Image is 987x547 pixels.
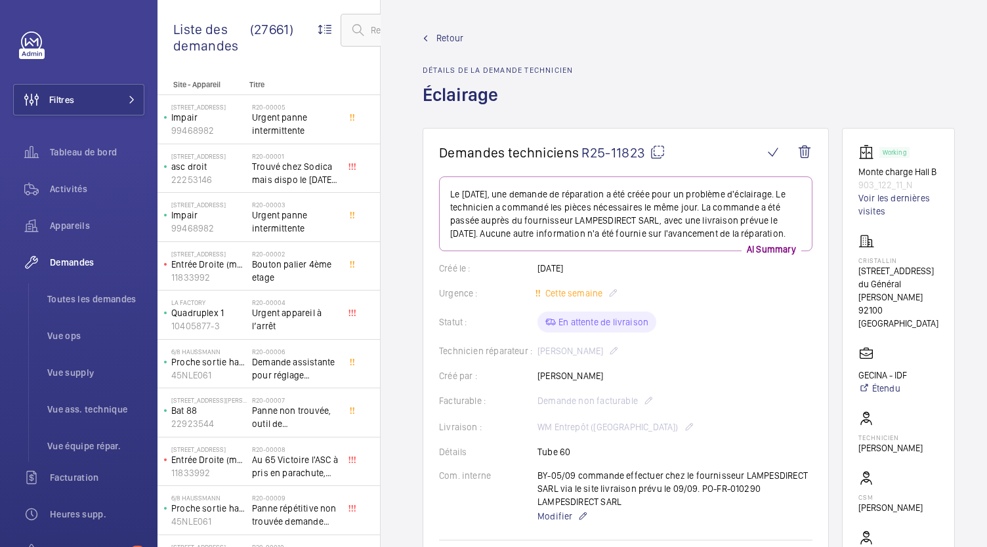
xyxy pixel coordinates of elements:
[47,366,144,379] span: Vue supply
[50,146,144,159] span: Tableau de bord
[423,66,573,75] h2: Détails de la demande technicien
[47,293,144,306] span: Toutes les demandes
[50,508,144,521] span: Heures supp.
[171,319,247,333] p: 10405877-3
[883,150,906,155] p: Working
[171,271,247,284] p: 11833992
[858,382,907,395] a: Étendu
[252,152,339,160] h2: R20-00001
[171,103,247,111] p: [STREET_ADDRESS]
[858,144,879,160] img: elevator.svg
[252,355,339,382] span: Demande assistante pour réglage d'opérateurs porte cabine double accès
[171,453,247,466] p: Entrée Droite (monte-charge)
[50,182,144,195] span: Activités
[858,369,907,382] p: GECINA - IDF
[450,188,801,240] p: Le [DATE], une demande de réparation a été créée pour un problème d'éclairage. Le technicien a co...
[858,501,923,514] p: [PERSON_NAME]
[252,494,339,502] h2: R20-00009
[171,494,247,502] p: 6/8 Haussmann
[171,502,247,515] p: Proche sortie hall Pelletier
[858,264,938,304] p: [STREET_ADDRESS] du Général [PERSON_NAME]
[537,510,572,523] span: Modifier
[423,83,573,128] h1: Éclairage
[858,441,923,455] p: [PERSON_NAME]
[157,80,244,89] p: Site - Appareil
[439,144,579,161] span: Demandes techniciens
[252,103,339,111] h2: R20-00005
[252,250,339,258] h2: R20-00002
[171,404,247,417] p: Bat 88
[47,329,144,342] span: Vue ops
[252,404,339,430] span: Panne non trouvée, outil de déverouillouge impératif pour le diagnostic
[171,250,247,258] p: [STREET_ADDRESS]
[341,14,552,47] input: Recherche par numéro de demande ou devis
[858,434,923,441] p: Technicien
[436,31,463,45] span: Retour
[252,298,339,306] h2: R20-00004
[858,178,938,192] p: 903_122_11_N
[171,111,247,124] p: Impair
[13,84,144,115] button: Filtres
[171,201,247,209] p: [STREET_ADDRESS]
[581,144,665,161] span: R25-11823
[252,348,339,355] h2: R20-00006
[49,93,74,106] span: Filtres
[50,471,144,484] span: Facturation
[171,209,247,222] p: Impair
[252,445,339,453] h2: R20-00008
[171,152,247,160] p: [STREET_ADDRESS]
[252,201,339,209] h2: R20-00003
[249,80,336,89] p: Titre
[171,258,247,271] p: Entrée Droite (monte-charge)
[171,466,247,479] p: 11833992
[171,396,247,404] p: [STREET_ADDRESS][PERSON_NAME]
[171,515,247,528] p: 45NLE061
[171,417,247,430] p: 22923544
[252,502,339,528] span: Panne répétitive non trouvée demande assistance expert technique
[171,160,247,173] p: asc droit
[171,173,247,186] p: 22253146
[252,396,339,404] h2: R20-00007
[252,111,339,137] span: Urgent panne intermittente
[171,306,247,319] p: Quadruplex 1
[252,258,339,284] span: Bouton palier 4ème etage
[171,298,247,306] p: La Factory
[171,124,247,137] p: 99468982
[252,160,339,186] span: Trouvé chez Sodica mais dispo le [DATE] [URL][DOMAIN_NAME]
[171,369,247,382] p: 45NLE061
[252,209,339,235] span: Urgent panne intermittente
[252,453,339,479] span: Au 65 Victoire l'ASC à pris en parachute, toutes les sécu coupé, il est au 3 ème, asc sans machin...
[171,222,247,235] p: 99468982
[47,403,144,416] span: Vue ass. technique
[858,256,938,264] p: Cristallin
[742,243,801,256] p: AI Summary
[858,192,938,218] a: Voir les dernières visites
[171,355,247,369] p: Proche sortie hall Pelletier
[858,304,938,330] p: 92100 [GEOGRAPHIC_DATA]
[858,165,938,178] p: Monte charge Hall B
[50,219,144,232] span: Appareils
[171,445,247,453] p: [STREET_ADDRESS]
[252,306,339,333] span: Urgent appareil à l’arrêt
[173,21,250,54] span: Liste des demandes
[171,348,247,355] p: 6/8 Haussmann
[47,439,144,453] span: Vue équipe répar.
[858,493,923,501] p: CSM
[50,256,144,269] span: Demandes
